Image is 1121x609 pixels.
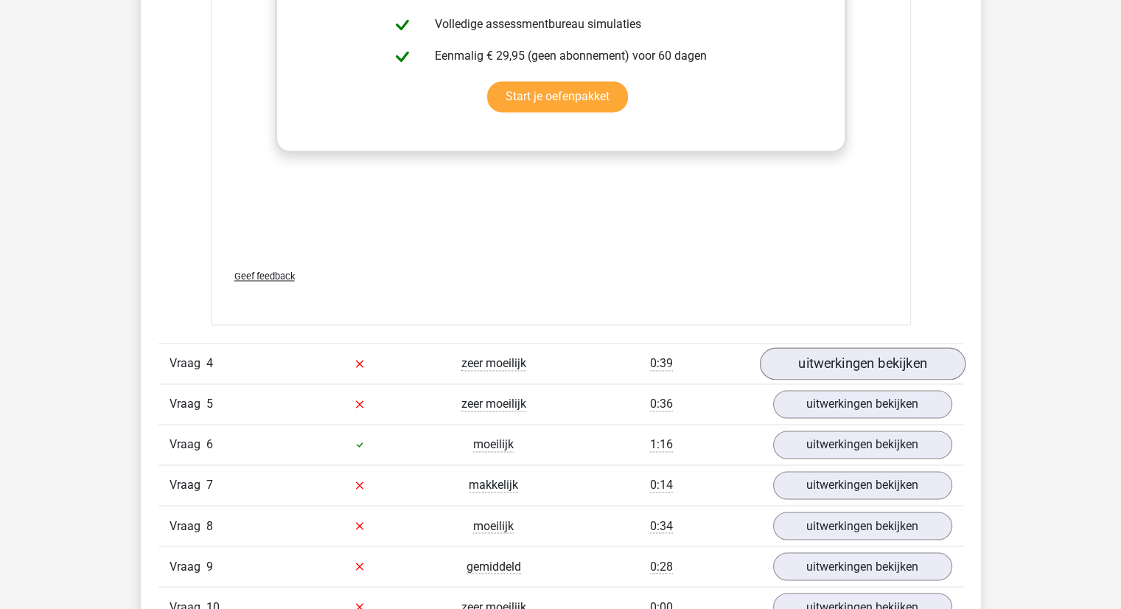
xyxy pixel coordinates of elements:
[650,518,673,533] span: 0:34
[650,437,673,452] span: 1:16
[469,478,518,493] span: makkelijk
[206,437,213,451] span: 6
[773,471,952,499] a: uitwerkingen bekijken
[650,478,673,493] span: 0:14
[650,397,673,411] span: 0:36
[206,397,213,411] span: 5
[650,356,673,371] span: 0:39
[234,271,295,282] span: Geef feedback
[773,431,952,459] a: uitwerkingen bekijken
[773,512,952,540] a: uitwerkingen bekijken
[759,347,965,380] a: uitwerkingen bekijken
[773,552,952,580] a: uitwerkingen bekijken
[170,557,206,575] span: Vraag
[773,390,952,418] a: uitwerkingen bekijken
[170,517,206,535] span: Vraag
[206,478,213,492] span: 7
[170,436,206,453] span: Vraag
[170,395,206,413] span: Vraag
[206,518,213,532] span: 8
[206,356,213,370] span: 4
[487,81,628,112] a: Start je oefenpakket
[467,559,521,574] span: gemiddeld
[461,356,526,371] span: zeer moeilijk
[473,518,514,533] span: moeilijk
[170,476,206,494] span: Vraag
[206,559,213,573] span: 9
[170,355,206,372] span: Vraag
[473,437,514,452] span: moeilijk
[461,397,526,411] span: zeer moeilijk
[650,559,673,574] span: 0:28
